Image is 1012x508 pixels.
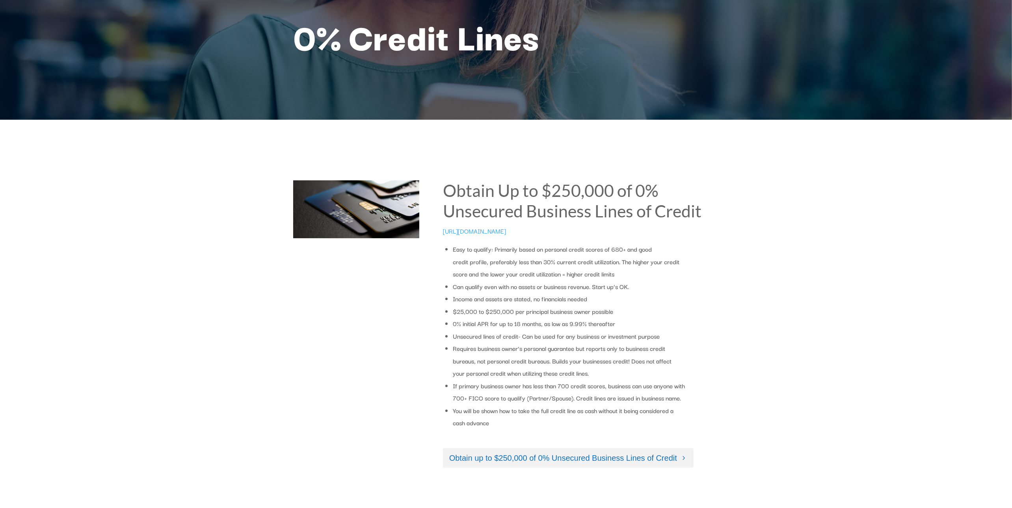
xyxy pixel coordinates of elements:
[453,243,719,280] li: Easy to qualify: Primarily based on personal credit scores of 680+ and good credit profile, prefe...
[443,448,694,468] a: Obtain up to $250,000 of 0% Unsecured Business Lines of Credit
[443,180,719,225] h1: Obtain Up to $250,000 of 0% Unsecured Business Lines of Credit
[453,342,719,380] li: Requires business owner’s personal guarantee but reports only to business credit bureaus, not per...
[453,305,719,318] li: $25,000 to $250,000 per principal business owner possible
[453,293,719,305] li: Income and assets are stated, no financials needed
[453,330,719,343] li: Unsecured lines of credit- Can be used for any business or investment purpose
[453,404,719,429] li: You will be shown how to take the full credit line as cash without it being considered a cash adv...
[453,280,719,293] li: Can qualify even with no assets or business revenue. Start up’s OK.
[453,317,719,330] li: 0% initial APR for up to 18 months, as low as 9.99% thereafter
[453,380,719,404] li: If primary business owner has less than 700 credit scores, business can use anyone with 700+ FICO...
[293,180,419,238] img: Credit Cards
[443,226,506,239] a: [URL][DOMAIN_NAME]
[293,16,719,59] h1: 0% Credit Lines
